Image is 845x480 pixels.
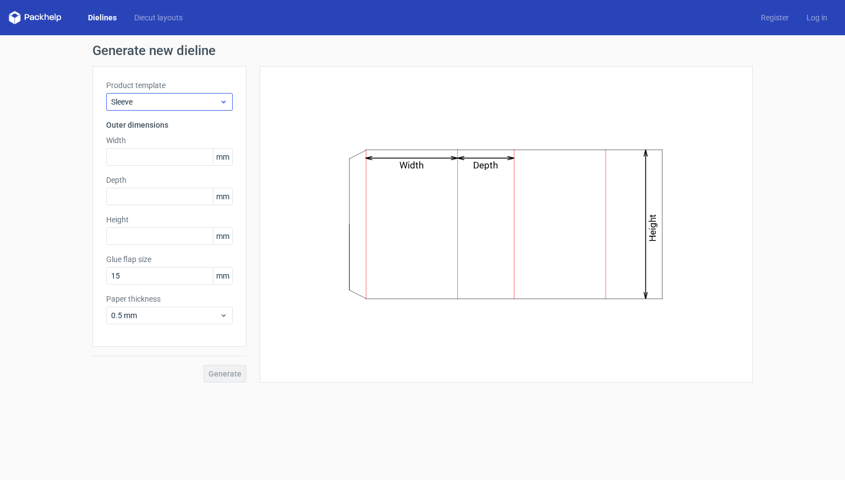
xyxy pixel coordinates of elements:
[106,119,233,130] h3: Outer dimensions
[752,12,798,23] a: Register
[106,293,233,304] label: Paper thickness
[213,228,232,244] span: mm
[106,135,233,146] label: Width
[213,188,232,205] span: mm
[106,174,233,186] label: Depth
[106,214,233,225] label: Height
[106,254,233,265] label: Glue flap size
[125,12,191,23] a: Diecut layouts
[106,80,233,91] label: Product template
[111,310,220,321] span: 0.5 mm
[213,268,232,284] span: mm
[798,12,836,23] a: Log in
[111,96,220,107] span: Sleeve
[92,44,753,57] h1: Generate new dieline
[400,160,424,171] text: Width
[648,214,659,242] text: Height
[213,149,232,165] span: mm
[79,12,125,23] a: Dielines
[474,160,498,171] text: Depth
